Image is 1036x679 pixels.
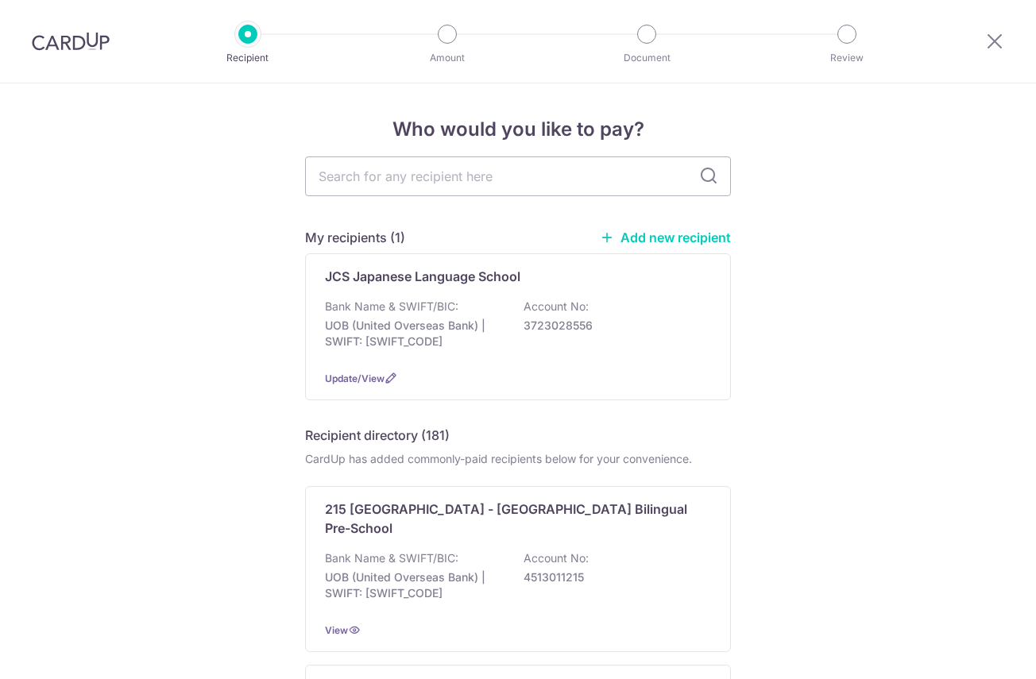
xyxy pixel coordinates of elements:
p: UOB (United Overseas Bank) | SWIFT: [SWIFT_CODE] [325,569,503,601]
p: 4513011215 [524,569,702,585]
p: Bank Name & SWIFT/BIC: [325,550,458,566]
p: Account No: [524,299,589,314]
p: 215 [GEOGRAPHIC_DATA] - [GEOGRAPHIC_DATA] Bilingual Pre-School [325,500,692,538]
h5: My recipients (1) [305,228,405,247]
a: Add new recipient [600,230,731,245]
p: UOB (United Overseas Bank) | SWIFT: [SWIFT_CODE] [325,318,503,349]
p: JCS Japanese Language School [325,267,520,286]
p: 3723028556 [524,318,702,334]
p: Amount [388,50,506,66]
p: Recipient [189,50,307,66]
input: Search for any recipient here [305,156,731,196]
p: Document [588,50,705,66]
a: Update/View [325,372,385,384]
h4: Who would you like to pay? [305,115,731,144]
a: View [325,624,348,636]
h5: Recipient directory (181) [305,426,450,445]
img: CardUp [32,32,110,51]
p: Review [788,50,906,66]
p: Account No: [524,550,589,566]
div: CardUp has added commonly-paid recipients below for your convenience. [305,451,731,467]
p: Bank Name & SWIFT/BIC: [325,299,458,314]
